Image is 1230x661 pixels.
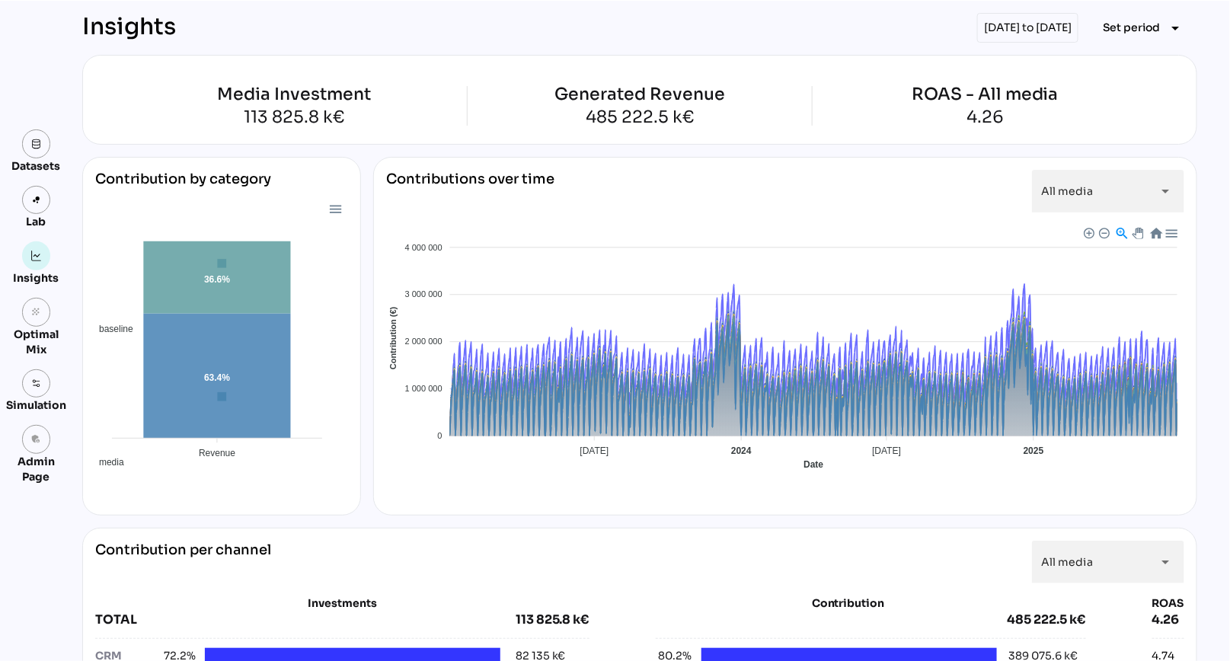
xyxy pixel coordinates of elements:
div: Zoom In [1083,227,1094,238]
tspan: 2025 [1024,446,1044,457]
tspan: 2024 [731,446,752,457]
div: Insights [14,270,59,286]
i: admin_panel_settings [31,434,42,445]
div: Panning [1133,228,1142,237]
div: Datasets [12,158,61,174]
div: Lab [20,214,53,229]
div: 113 825.8 k€ [516,611,589,629]
div: [DATE] to [DATE] [977,13,1078,43]
div: Menu [328,202,341,215]
button: Expand "Set period" [1091,14,1197,42]
div: 4.26 [912,109,1059,126]
span: All media [1041,555,1093,569]
tspan: 4 000 000 [405,243,442,252]
span: baseline [88,324,133,334]
div: 485 222.5 k€ [554,109,725,126]
div: Admin Page [6,454,66,484]
i: grain [31,307,42,318]
div: ROAS - All media [912,86,1059,103]
i: arrow_drop_down [1157,182,1175,200]
img: data.svg [31,139,42,149]
text: Contribution (€) [388,307,398,370]
span: media [88,457,124,468]
div: Contributions over time [386,170,554,212]
div: Generated Revenue [554,86,725,103]
div: Insights [82,13,176,43]
div: Zoom Out [1098,227,1109,238]
span: Set period [1103,18,1161,37]
div: Contribution by category [95,170,348,200]
tspan: 1 000 000 [405,384,442,393]
i: arrow_drop_down [1167,19,1185,37]
div: Contribution [694,596,1003,611]
text: Date [803,459,823,470]
div: Contribution per channel [95,541,271,583]
div: 485 222.5 k€ [1008,611,1086,629]
div: Investments [95,596,589,611]
div: Simulation [6,398,66,413]
tspan: [DATE] [872,446,901,457]
i: arrow_drop_down [1157,553,1175,571]
div: Reset Zoom [1149,226,1162,239]
tspan: Revenue [199,449,235,459]
span: All media [1041,184,1093,198]
div: ROAS [1152,596,1184,611]
div: 113 825.8 k€ [122,109,466,126]
div: 4.26 [1152,611,1184,629]
div: Selection Zoom [1115,226,1128,239]
img: settings.svg [31,378,42,389]
div: Menu [1165,226,1177,239]
tspan: 2 000 000 [405,337,442,346]
img: graph.svg [31,251,42,261]
tspan: 3 000 000 [405,290,442,299]
div: TOTAL [95,611,516,629]
tspan: 0 [438,431,442,440]
tspan: [DATE] [580,446,609,457]
img: lab.svg [31,195,42,206]
div: Optimal Mix [6,327,66,357]
div: Media Investment [122,86,466,103]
